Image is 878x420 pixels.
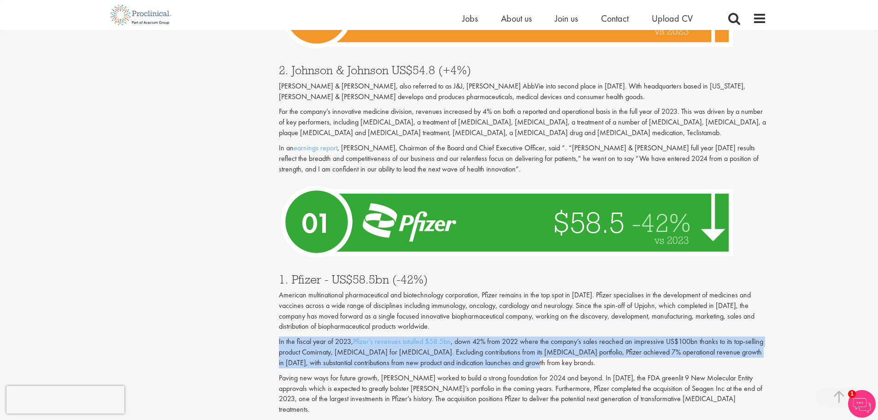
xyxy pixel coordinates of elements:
a: Join us [555,12,578,24]
p: In the fiscal year of 2023, , down 42% from 2022 where the company’s sales reached an impressive ... [279,337,766,368]
p: For the company’s innovative medicine division, revenues increased by 4% on both a reported and o... [279,106,766,138]
iframe: reCAPTCHA [6,386,124,414]
h3: 1. Pfizer - US$58.5bn (-42%) [279,273,766,285]
p: In an , [PERSON_NAME], Chairman of the Board and Chief Executive Officer, said “. “[PERSON_NAME] ... [279,143,766,175]
a: Jobs [462,12,478,24]
span: 1 [848,390,856,398]
a: Pfizer’s revenues totalled $58.5bn [353,337,451,346]
a: About us [501,12,532,24]
p: Paving new ways for future growth, [PERSON_NAME] worked to build a strong foundation for 2024 and... [279,373,766,415]
p: American multinational pharmaceutical and biotechnology corporation, Pfizer remains in the top sp... [279,290,766,332]
h3: 2. Johnson & Johnson US$54.8 (+4%) [279,64,766,76]
a: Contact [601,12,629,24]
a: earnings report [294,143,337,153]
p: [PERSON_NAME] & [PERSON_NAME], also referred to as J&J, [PERSON_NAME] AbbVie into second place in... [279,81,766,102]
img: Chatbot [848,390,876,418]
a: Upload CV [652,12,693,24]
